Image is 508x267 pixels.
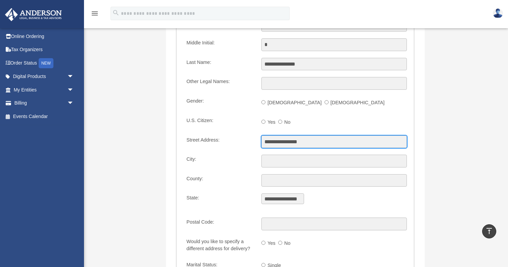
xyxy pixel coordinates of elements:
[265,117,278,128] label: Yes
[183,116,256,129] label: U.S. Citizen:
[3,8,64,21] img: Anderson Advisors Platinum Portal
[265,98,324,108] label: [DEMOGRAPHIC_DATA]
[485,227,493,235] i: vertical_align_top
[493,8,503,18] img: User Pic
[183,58,256,71] label: Last Name:
[282,238,293,249] label: No
[282,117,293,128] label: No
[183,155,256,167] label: City:
[5,70,84,83] a: Digital Productsarrow_drop_down
[67,97,81,110] span: arrow_drop_down
[67,70,81,84] span: arrow_drop_down
[5,97,84,110] a: Billingarrow_drop_down
[265,238,278,249] label: Yes
[329,98,387,108] label: [DEMOGRAPHIC_DATA]
[112,9,120,16] i: search
[183,136,256,148] label: Street Address:
[5,110,84,123] a: Events Calendar
[67,83,81,97] span: arrow_drop_down
[5,30,84,43] a: Online Ordering
[183,193,256,211] label: State:
[183,97,256,109] label: Gender:
[183,237,256,254] label: Would you like to specify a different address for delivery?
[5,43,84,56] a: Tax Organizers
[482,224,496,238] a: vertical_align_top
[91,12,99,17] a: menu
[183,218,256,230] label: Postal Code:
[5,83,84,97] a: My Entitiesarrow_drop_down
[183,77,256,90] label: Other Legal Names:
[183,174,256,187] label: County:
[91,9,99,17] i: menu
[39,58,53,68] div: NEW
[5,56,84,70] a: Order StatusNEW
[183,38,256,51] label: Middle Initial:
